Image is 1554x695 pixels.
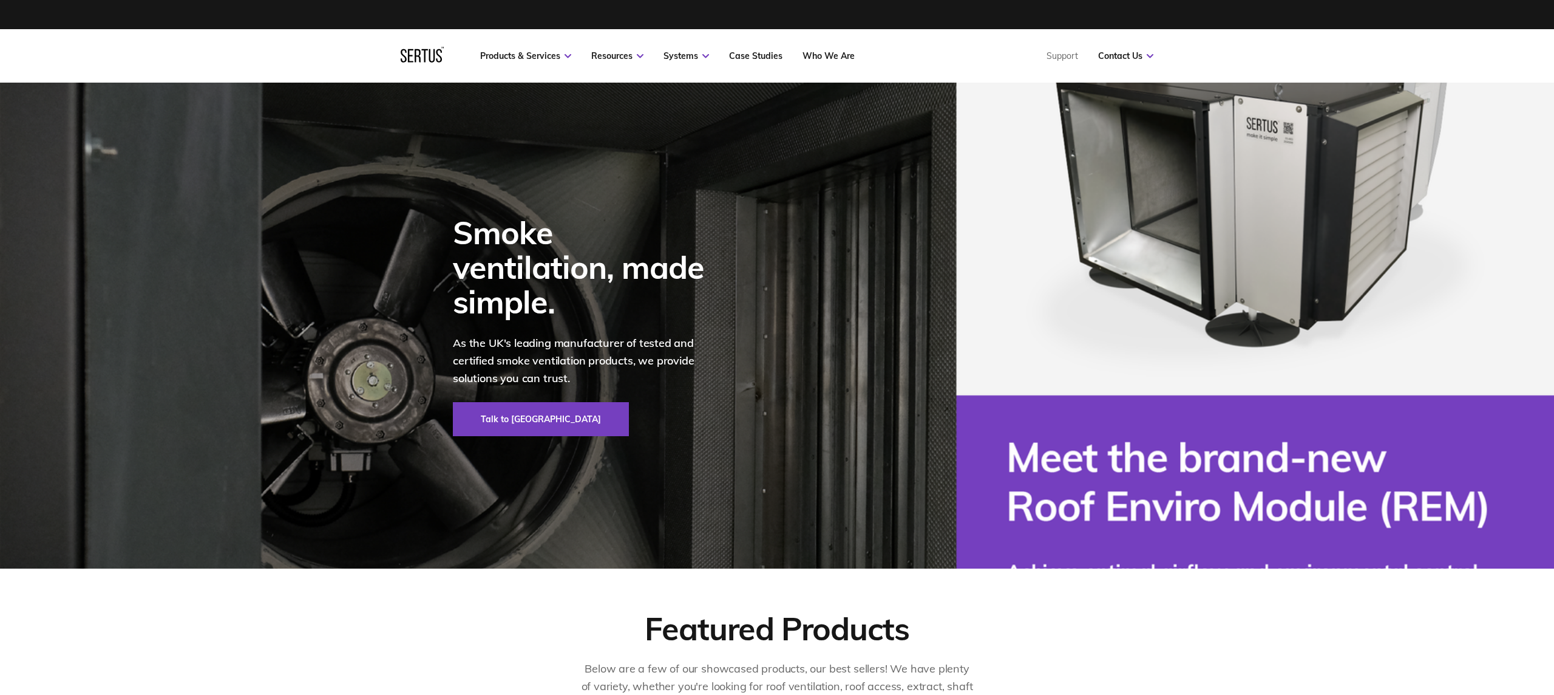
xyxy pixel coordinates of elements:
a: Talk to [GEOGRAPHIC_DATA] [453,402,629,436]
a: Support [1047,50,1078,61]
a: Contact Us [1098,50,1153,61]
p: As the UK's leading manufacturer of tested and certified smoke ventilation products, we provide s... [453,335,720,387]
div: Smoke ventilation, made simple. [453,215,720,320]
a: Products & Services [480,50,571,61]
div: Featured Products [645,609,909,648]
a: Case Studies [729,50,782,61]
a: Resources [591,50,643,61]
a: Who We Are [802,50,855,61]
a: Systems [663,50,709,61]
